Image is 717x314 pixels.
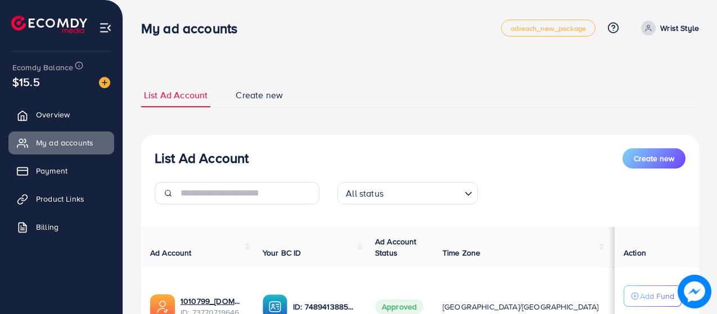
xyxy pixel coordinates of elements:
a: Overview [8,103,114,126]
span: adreach_new_package [511,25,586,32]
a: Payment [8,160,114,182]
span: Ad Account Status [375,236,417,258]
a: adreach_new_package [501,20,596,37]
a: 1010799_[DOMAIN_NAME]_1717608432134 [181,295,245,307]
a: Billing [8,216,114,238]
button: Add Fund [624,285,682,307]
a: Product Links [8,188,114,210]
a: My ad accounts [8,131,114,154]
span: Action [624,247,646,258]
span: Time Zone [443,247,480,258]
span: Approved [375,299,423,314]
span: Create new [634,153,674,164]
p: ID: 7489413885926260744 [293,300,357,313]
p: Wrist Style [660,21,699,35]
span: Ad Account [150,247,192,258]
span: $15.5 [12,74,40,90]
span: [GEOGRAPHIC_DATA]/[GEOGRAPHIC_DATA] [443,301,599,312]
div: Search for option [337,182,478,204]
span: Overview [36,109,70,120]
h3: My ad accounts [141,20,246,37]
button: Create new [623,148,686,169]
span: Create new [236,89,283,102]
span: My ad accounts [36,137,93,148]
h3: List Ad Account [155,150,249,166]
a: Wrist Style [637,21,699,35]
span: Billing [36,221,58,233]
input: Search for option [387,183,460,202]
span: Ecomdy Balance [12,62,73,73]
p: Add Fund [640,289,674,303]
span: List Ad Account [144,89,208,102]
span: Payment [36,165,67,176]
span: Product Links [36,193,84,204]
img: image [678,275,711,308]
span: Your BC ID [263,247,301,258]
img: image [99,77,110,88]
img: logo [11,16,87,33]
span: All status [344,185,386,202]
img: menu [99,21,112,34]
